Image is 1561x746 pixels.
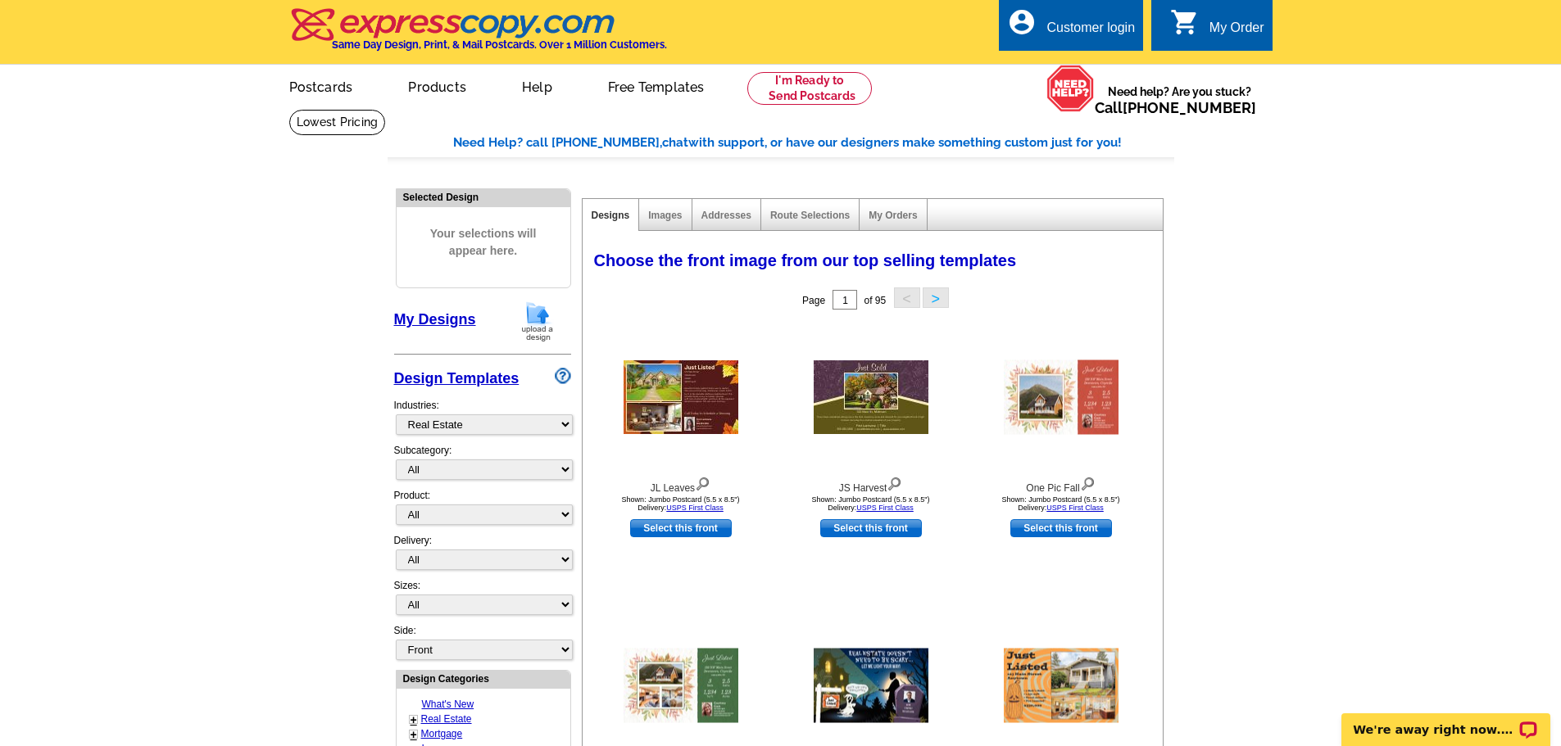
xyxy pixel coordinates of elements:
img: upload-design [516,301,559,342]
img: One Pic Fall [1004,360,1119,435]
div: Delivery: [394,533,571,578]
i: shopping_cart [1170,7,1200,37]
a: [PHONE_NUMBER] [1123,99,1256,116]
iframe: LiveChat chat widget [1331,694,1561,746]
a: Help [496,66,579,105]
button: < [894,287,920,308]
a: shopping_cart My Order [1170,18,1264,38]
a: Products [382,66,492,105]
div: JL Leaves [591,473,771,495]
span: Choose the front image from our top selling templates [594,251,1017,269]
span: chat [662,135,688,150]
div: One Pic Fall [971,473,1151,495]
img: help [1046,65,1095,112]
a: + [411,728,417,741]
img: design-wizard-help-icon.png [555,368,571,384]
a: Route Selections [770,210,850,221]
div: My Order [1209,20,1264,43]
a: account_circle Customer login [1007,18,1135,38]
a: use this design [630,519,732,537]
img: view design details [887,473,902,491]
a: Same Day Design, Print, & Mail Postcards. Over 1 Million Customers. [289,20,667,51]
div: Shown: Jumbo Postcard (5.5 x 8.5") Delivery: [591,495,771,512]
div: Industries: [394,390,571,443]
div: JS Harvest [781,473,961,495]
a: My Designs [394,311,476,328]
div: Subcategory: [394,443,571,488]
i: account_circle [1007,7,1037,37]
a: Images [648,210,682,221]
img: JL Leaves [624,360,738,434]
button: > [923,287,949,308]
a: Addresses [701,210,751,221]
a: use this design [1010,519,1112,537]
a: My Orders [869,210,917,221]
div: Design Categories [397,671,570,686]
span: Your selections will appear here. [409,209,558,276]
span: Page [802,295,825,306]
img: Three Pic Fall [624,649,738,723]
a: USPS First Class [1046,504,1104,512]
a: Mortgage [421,728,463,739]
a: Free Templates [582,66,731,105]
div: Customer login [1046,20,1135,43]
a: Design Templates [394,370,520,387]
span: Need help? Are you stuck? [1095,84,1264,116]
a: Designs [592,210,630,221]
img: Halloween Light M [814,649,928,723]
img: JS Harvest [814,360,928,434]
div: Selected Design [397,189,570,205]
h4: Same Day Design, Print, & Mail Postcards. Over 1 Million Customers. [332,38,667,51]
div: Shown: Jumbo Postcard (5.5 x 8.5") Delivery: [971,495,1151,512]
a: USPS First Class [666,504,724,512]
span: Call [1095,99,1256,116]
img: Halloween JL/JS [1004,649,1119,723]
img: view design details [1080,473,1096,491]
a: USPS First Class [856,504,914,512]
div: Need Help? call [PHONE_NUMBER], with support, or have our designers make something custom just fo... [453,133,1174,152]
div: Sizes: [394,578,571,623]
span: of 95 [864,295,886,306]
a: What's New [422,699,474,710]
a: + [411,713,417,726]
div: Shown: Jumbo Postcard (5.5 x 8.5") Delivery: [781,495,961,512]
a: Postcards [263,66,379,105]
a: use this design [820,519,922,537]
a: Real Estate [421,713,472,725]
div: Side: [394,623,571,662]
div: Product: [394,488,571,533]
img: view design details [695,473,710,491]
